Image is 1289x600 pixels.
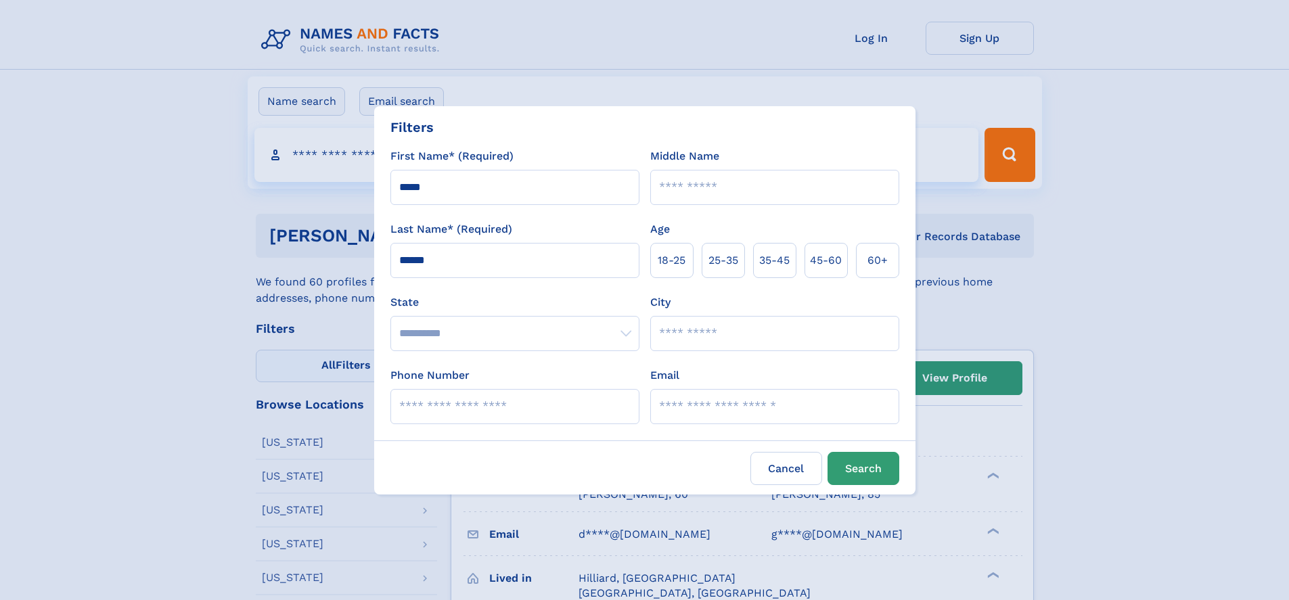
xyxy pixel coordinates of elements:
[390,367,470,384] label: Phone Number
[390,294,639,310] label: State
[810,252,842,269] span: 45‑60
[828,452,899,485] button: Search
[650,294,671,310] label: City
[390,148,514,164] label: First Name* (Required)
[650,367,679,384] label: Email
[750,452,822,485] label: Cancel
[390,221,512,237] label: Last Name* (Required)
[650,221,670,237] label: Age
[708,252,738,269] span: 25‑35
[650,148,719,164] label: Middle Name
[658,252,685,269] span: 18‑25
[759,252,790,269] span: 35‑45
[390,117,434,137] div: Filters
[867,252,888,269] span: 60+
